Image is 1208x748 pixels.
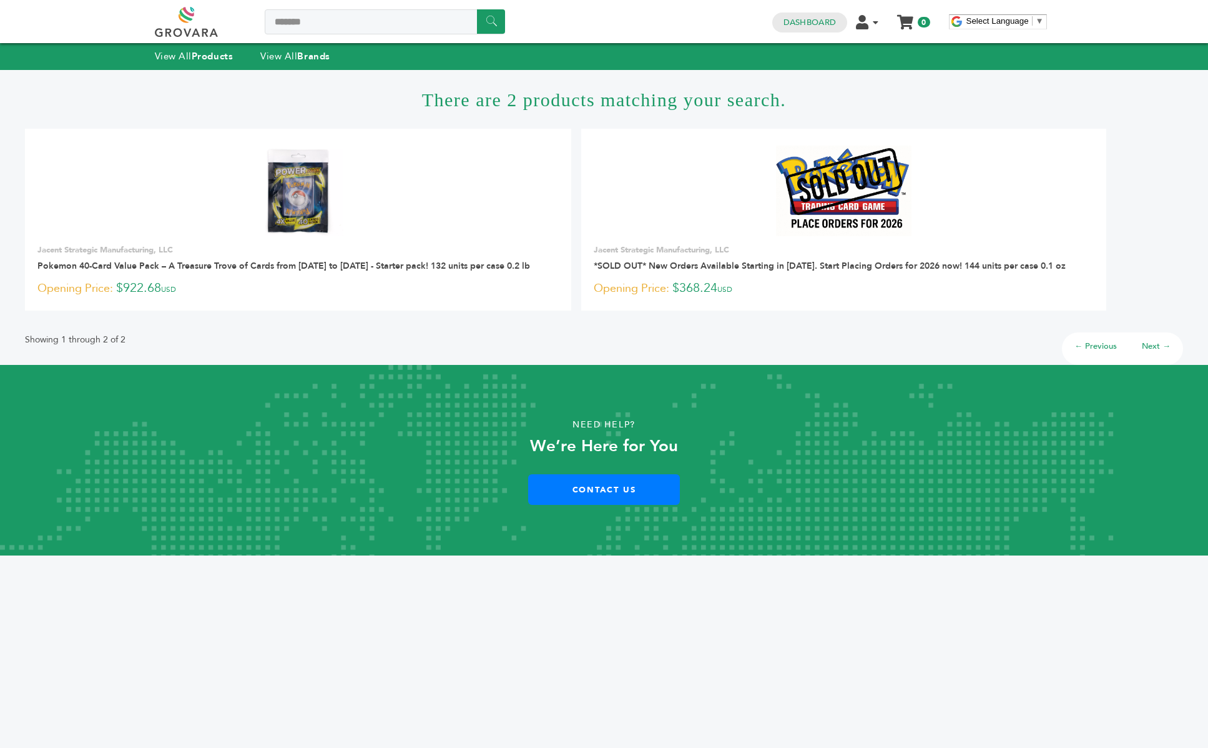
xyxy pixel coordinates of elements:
strong: Brands [297,50,330,62]
span: 0 [918,17,930,27]
p: Jacent Strategic Manufacturing, LLC [37,244,559,256]
h1: There are 2 products matching your search. [25,70,1183,129]
p: Need Help? [61,416,1148,434]
img: Pokemon 40-Card Value Pack – A Treasure Trove of Cards from 1996 to 2024 - Starter pack! 132 unit... [253,146,343,236]
strong: We’re Here for You [530,435,678,457]
p: $922.68 [37,279,559,298]
a: Pokemon 40-Card Value Pack – A Treasure Trove of Cards from [DATE] to [DATE] - Starter pack! 132 ... [37,260,530,272]
a: My Cart [898,11,912,24]
span: Opening Price: [37,280,113,297]
img: *SOLD OUT* New Orders Available Starting in 2026. Start Placing Orders for 2026 now! 144 units pe... [776,146,911,236]
span: USD [717,284,732,294]
span: USD [161,284,176,294]
a: View AllBrands [260,50,330,62]
a: *SOLD OUT* New Orders Available Starting in [DATE]. Start Placing Orders for 2026 now! 144 units ... [594,260,1066,272]
input: Search a product or brand... [265,9,505,34]
p: Jacent Strategic Manufacturing, LLC [594,244,1094,256]
p: Showing 1 through 2 of 2 [25,332,125,347]
a: Dashboard [783,17,836,28]
a: Select Language​ [966,16,1044,26]
span: Select Language [966,16,1029,26]
span: ​ [1032,16,1033,26]
p: $368.24 [594,279,1094,298]
a: Contact Us [528,474,680,505]
strong: Products [192,50,233,62]
span: ▼ [1036,16,1044,26]
span: Opening Price: [594,280,669,297]
a: ← Previous [1074,341,1117,352]
a: Next → [1142,341,1171,352]
a: View AllProducts [155,50,233,62]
